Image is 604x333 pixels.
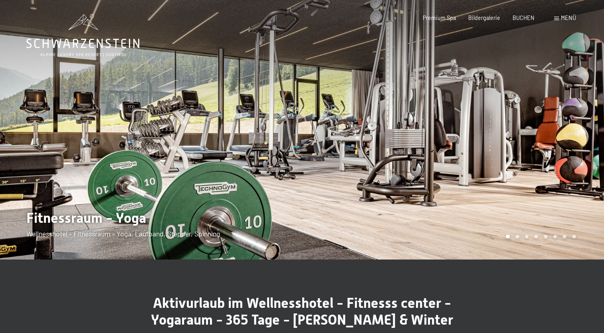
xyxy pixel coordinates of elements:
[151,295,453,328] span: Aktivurlaub im Wellnesshotel - Fitnesss center - Yogaraum - 365 Tage - [PERSON_NAME] & Winter
[525,235,529,239] div: Carousel Page 3
[515,235,519,239] div: Carousel Page 2
[503,235,576,239] div: Carousel Pagination
[572,235,576,239] div: Carousel Page 8
[468,14,500,21] a: Bildergalerie
[562,235,566,239] div: Carousel Page 7
[534,235,538,239] div: Carousel Page 4
[513,14,535,21] a: BUCHEN
[553,235,557,239] div: Carousel Page 6
[561,14,576,21] span: Menü
[423,14,456,21] a: Premium Spa
[506,235,510,239] div: Carousel Page 1 (Current Slide)
[544,235,548,239] div: Carousel Page 5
